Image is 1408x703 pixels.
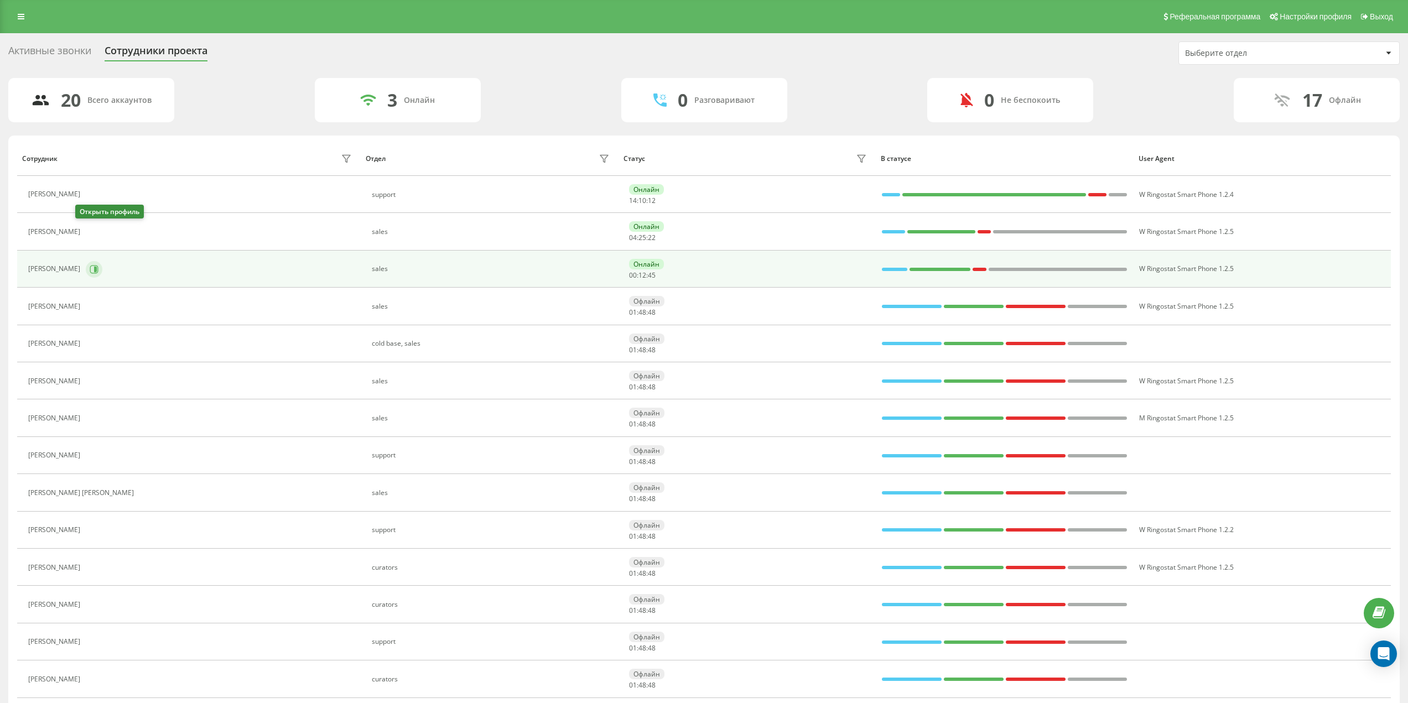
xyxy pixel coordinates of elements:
div: 3 [387,90,397,111]
div: : : [629,309,656,316]
div: [PERSON_NAME] [28,303,83,310]
div: В статусе [881,155,1128,163]
div: [PERSON_NAME] [28,414,83,422]
div: [PERSON_NAME] [28,451,83,459]
div: Офлайн [629,408,664,418]
span: W Ringostat Smart Phone 1.2.5 [1139,563,1234,572]
span: 01 [629,382,637,392]
span: Реферальная программа [1170,12,1260,21]
div: : : [629,644,656,652]
div: support [372,526,612,534]
div: curators [372,675,612,683]
div: [PERSON_NAME] [28,675,83,683]
div: Онлайн [404,96,435,105]
span: 14 [629,196,637,205]
div: Офлайн [629,371,664,381]
span: 48 [638,345,646,355]
span: 01 [629,345,637,355]
div: Open Intercom Messenger [1370,640,1397,667]
span: 12 [638,270,646,280]
span: 48 [648,308,656,317]
span: 48 [648,606,656,615]
div: sales [372,265,612,273]
span: 48 [638,494,646,503]
div: Онлайн [629,259,664,269]
div: sales [372,414,612,422]
div: Офлайн [629,296,664,306]
div: Офлайн [629,482,664,493]
span: 04 [629,233,637,242]
div: [PERSON_NAME] [28,228,83,236]
div: : : [629,272,656,279]
span: 48 [648,345,656,355]
span: W Ringostat Smart Phone 1.2.5 [1139,227,1234,236]
div: Разговаривают [694,96,755,105]
span: 45 [648,270,656,280]
div: Не беспокоить [1001,96,1060,105]
span: 01 [629,643,637,653]
div: [PERSON_NAME] [28,601,83,608]
div: [PERSON_NAME] [28,638,83,645]
span: 48 [648,643,656,653]
div: Сотрудники проекта [105,45,207,62]
span: 48 [648,382,656,392]
span: 12 [648,196,656,205]
span: 48 [648,569,656,578]
span: 01 [629,494,637,503]
div: support [372,451,612,459]
span: 22 [648,233,656,242]
span: 48 [648,457,656,466]
div: 0 [984,90,994,111]
span: 48 [638,382,646,392]
span: 48 [648,494,656,503]
div: : : [629,570,656,577]
div: Статус [624,155,645,163]
span: Настройки профиля [1280,12,1352,21]
span: 48 [648,532,656,541]
div: Офлайн [629,520,664,530]
span: W Ringostat Smart Phone 1.2.5 [1139,301,1234,311]
div: support [372,638,612,645]
div: : : [629,383,656,391]
span: 48 [638,606,646,615]
span: W Ringostat Smart Phone 1.2.5 [1139,264,1234,273]
span: 48 [648,419,656,429]
div: [PERSON_NAME] [28,377,83,385]
div: Отдел [366,155,386,163]
div: 0 [678,90,688,111]
div: : : [629,533,656,540]
div: curators [372,601,612,608]
div: : : [629,234,656,242]
div: [PERSON_NAME] [PERSON_NAME] [28,489,137,497]
div: sales [372,228,612,236]
div: Всего аккаунтов [87,96,152,105]
div: 17 [1302,90,1322,111]
span: 01 [629,680,637,690]
span: 48 [638,457,646,466]
div: : : [629,197,656,205]
div: cold base, sales [372,340,612,347]
span: W Ringostat Smart Phone 1.2.4 [1139,190,1234,199]
div: sales [372,377,612,385]
span: 25 [638,233,646,242]
span: W Ringostat Smart Phone 1.2.5 [1139,376,1234,386]
div: 20 [61,90,81,111]
span: 00 [629,270,637,280]
div: : : [629,607,656,615]
div: Активные звонки [8,45,91,62]
div: Офлайн [629,669,664,679]
span: 01 [629,532,637,541]
div: sales [372,489,612,497]
div: Офлайн [629,445,664,456]
div: Офлайн [629,557,664,567]
div: Офлайн [629,632,664,642]
div: Онлайн [629,184,664,195]
div: Офлайн [1329,96,1361,105]
div: [PERSON_NAME] [28,564,83,571]
span: 01 [629,308,637,317]
span: M Ringostat Smart Phone 1.2.5 [1139,413,1234,423]
span: 48 [638,419,646,429]
div: : : [629,681,656,689]
div: Сотрудник [22,155,58,163]
div: : : [629,458,656,466]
